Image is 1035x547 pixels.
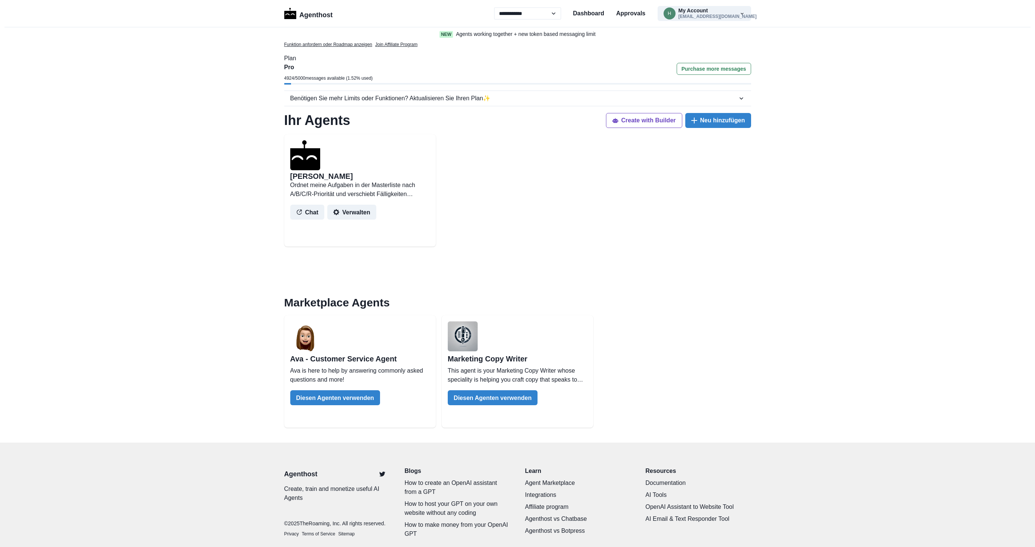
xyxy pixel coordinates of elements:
a: Purchase more messages [677,63,751,83]
a: LogoAgenthost [284,7,333,20]
button: Diesen Agenten verwenden [448,390,538,405]
a: Twitter [375,467,390,482]
a: Dashboard [573,9,604,18]
a: NewAgents working together + new token based messaging limit [424,30,612,38]
a: Agenthost [284,469,318,479]
a: Documentation [646,479,751,488]
p: Plan [284,54,751,63]
p: Pro [284,63,373,72]
a: Blogs [405,467,510,476]
a: AI Tools [646,491,751,499]
button: hmbbohl@web.deMy Account[EMAIL_ADDRESS][DOMAIN_NAME] [658,6,751,21]
a: How to create an OpenAI assistant from a GPT [405,479,510,496]
a: OpenAI Assistant to Website Tool [646,502,751,511]
a: Funktion anfordern oder Roadmap anzeigen [284,41,373,48]
img: agenthostmascotdark.ico [290,140,320,170]
p: Agenthost [299,7,333,20]
img: user%2F2%2Fdef768d2-bb31-48e1-a725-94a4e8c437fd [448,321,478,351]
a: AI Email & Text Responder Tool [646,514,751,523]
p: Ordnet meine Aufgaben in der Masterliste nach A/B/C/R-Priorität und verschiebt Fälligkeiten autom... [290,181,430,199]
button: Purchase more messages [677,63,751,75]
a: Agent Marketplace [525,479,631,488]
button: Create with Builder [606,113,682,128]
p: This agent is your Marketing Copy Writer whose speciality is helping you craft copy that speaks t... [448,366,587,384]
h2: Ava - Customer Service Agent [290,354,430,363]
a: Sitemap [338,531,355,537]
a: Agenthost vs Chatbase [525,514,631,523]
a: Terms of Service [302,531,335,537]
p: Resources [646,467,751,476]
p: Learn [525,467,631,476]
p: © 2025 TheRoaming, Inc. All rights reserved. [284,520,390,528]
div: Benötigen Sie mehr Limits oder Funktionen? Aktualisieren Sie Ihren Plan ✨ [290,94,738,103]
a: Approvals [616,9,645,18]
p: 4924 / 5000 messages available ( 1.52 % used) [284,75,373,82]
button: Chat [290,205,325,220]
h2: Marketing Copy Writer [448,354,587,363]
button: Verwalten [327,205,376,220]
span: New [440,31,453,38]
a: Join Affiliate Program [375,41,417,48]
h2: [PERSON_NAME] [290,172,353,181]
h2: Marketplace Agents [284,296,751,309]
a: How to make money from your OpenAI GPT [405,520,510,538]
button: Neu hinzufügen [685,113,751,128]
a: Privacy [284,531,299,537]
p: Create, train and monetize useful AI Agents [284,485,390,502]
a: Affiliate program [525,502,631,511]
h1: Ihr Agents [284,112,350,128]
p: Ava is here to help by answering commonly asked questions and more! [290,366,430,384]
button: Benötigen Sie mehr Limits oder Funktionen? Aktualisieren Sie Ihren Plan✨ [284,91,751,106]
button: Diesen Agenten verwenden [290,390,380,405]
img: user%2F2%2Fb7ac5808-39ff-453c-8ce1-b371fabf5c1b [290,321,320,351]
img: Logo [284,8,297,19]
a: Integrations [525,491,631,499]
p: Agents working together + new token based messaging limit [456,30,595,38]
a: Agenthost vs Botpress [525,526,631,535]
a: How to host your GPT on your own website without any coding [405,499,510,517]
